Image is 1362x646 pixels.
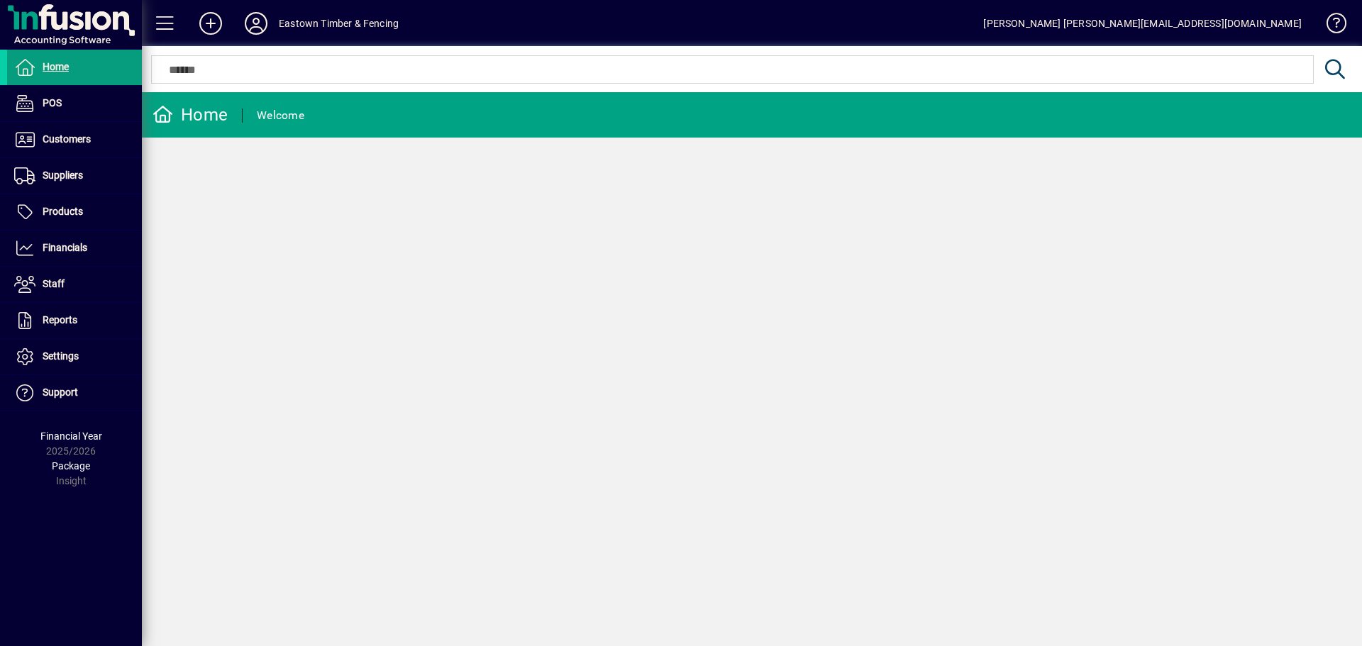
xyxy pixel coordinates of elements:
[43,61,69,72] span: Home
[43,350,79,362] span: Settings
[43,278,65,289] span: Staff
[7,230,142,266] a: Financials
[233,11,279,36] button: Profile
[43,242,87,253] span: Financials
[43,314,77,325] span: Reports
[7,375,142,411] a: Support
[43,386,78,398] span: Support
[43,169,83,181] span: Suppliers
[257,104,304,127] div: Welcome
[43,133,91,145] span: Customers
[7,267,142,302] a: Staff
[43,97,62,108] span: POS
[279,12,399,35] div: Eastown Timber & Fencing
[40,430,102,442] span: Financial Year
[7,86,142,121] a: POS
[153,104,228,126] div: Home
[7,158,142,194] a: Suppliers
[983,12,1302,35] div: [PERSON_NAME] [PERSON_NAME][EMAIL_ADDRESS][DOMAIN_NAME]
[52,460,90,472] span: Package
[7,122,142,157] a: Customers
[7,194,142,230] a: Products
[188,11,233,36] button: Add
[7,339,142,374] a: Settings
[43,206,83,217] span: Products
[7,303,142,338] a: Reports
[1316,3,1344,49] a: Knowledge Base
